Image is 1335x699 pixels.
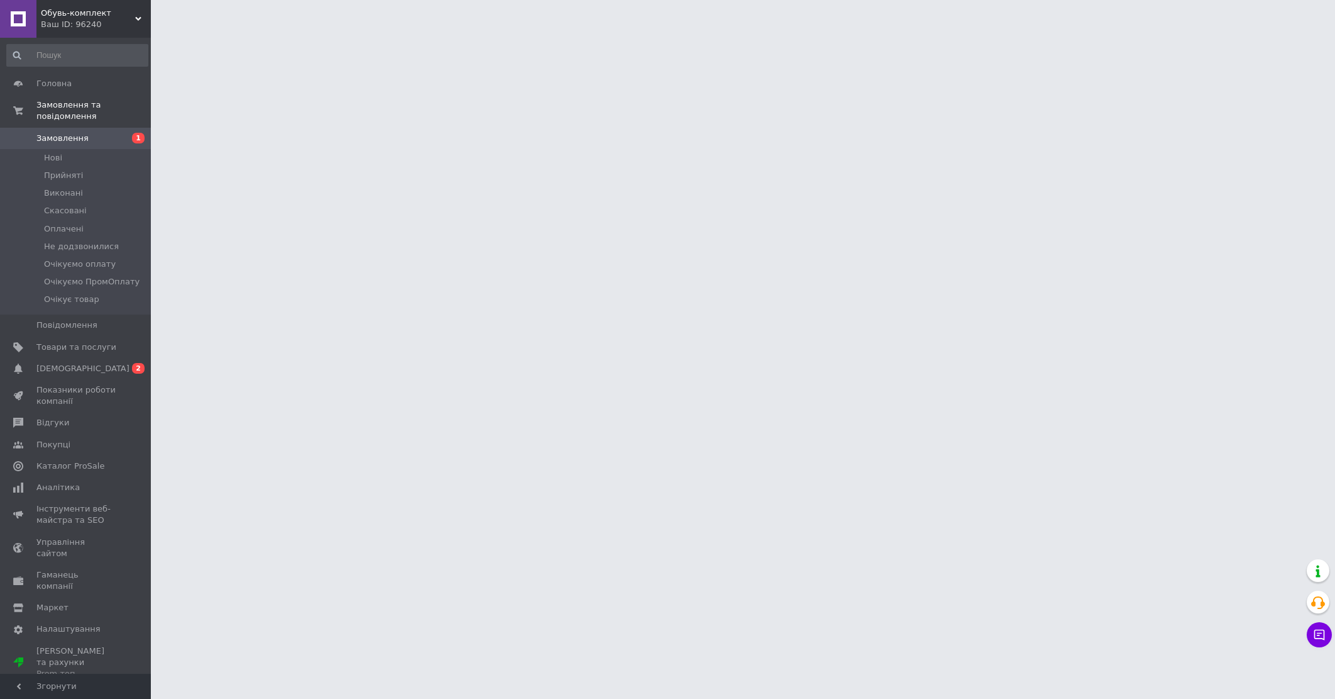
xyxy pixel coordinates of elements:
[36,602,69,613] span: Маркет
[132,363,145,374] span: 2
[41,8,135,19] span: Обувь-комплект
[6,44,148,67] input: Пошук
[36,537,116,559] span: Управління сайтом
[36,439,70,450] span: Покупці
[132,133,145,143] span: 1
[1307,622,1332,647] button: Чат з покупцем
[36,363,129,374] span: [DEMOGRAPHIC_DATA]
[36,461,104,472] span: Каталог ProSale
[36,624,101,635] span: Налаштування
[44,152,62,164] span: Нові
[36,503,116,526] span: Інструменти веб-майстра та SEO
[36,133,89,144] span: Замовлення
[44,259,116,270] span: Очікуємо оплату
[44,294,99,305] span: Очікує товар
[44,170,83,181] span: Прийняті
[44,223,84,235] span: Оплачені
[44,276,140,288] span: Очікуємо ПромОплату
[36,320,97,331] span: Повідомлення
[41,19,151,30] div: Ваш ID: 96240
[36,482,80,493] span: Аналітика
[36,569,116,592] span: Гаманець компанії
[44,205,87,216] span: Скасовані
[36,99,151,122] span: Замовлення та повідомлення
[36,417,69,428] span: Відгуки
[44,241,119,252] span: Не додзвонилися
[36,668,116,679] div: Prom топ
[36,342,116,353] span: Товари та послуги
[44,187,83,199] span: Виконані
[36,646,116,680] span: [PERSON_NAME] та рахунки
[36,384,116,407] span: Показники роботи компанії
[36,78,72,89] span: Головна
